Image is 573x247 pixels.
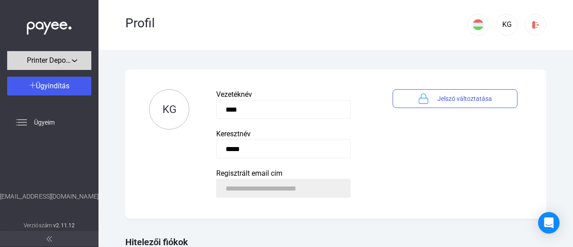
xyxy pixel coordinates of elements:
img: plus-white.svg [30,82,36,88]
button: KG [149,89,189,130]
span: Ügyeim [34,117,55,128]
img: list.svg [16,117,27,128]
button: Ügyindítás [7,77,91,95]
span: Ügyindítás [36,82,69,90]
div: Regisztrált email cím [216,168,366,179]
div: Vezetéknév [216,89,366,100]
img: lock-blue [418,93,429,104]
span: Printer Depot Kft. [27,55,72,66]
div: KG [499,19,514,30]
img: logout-red [531,20,540,30]
button: lock-blueJelszó változtatása [393,89,517,108]
button: logout-red [525,14,546,35]
img: HU [473,19,483,30]
strong: v2.11.12 [53,222,75,229]
button: KG [496,14,517,35]
img: arrow-double-left-grey.svg [47,236,52,242]
img: white-payee-white-dot.svg [27,17,72,35]
div: Open Intercom Messenger [538,212,560,234]
div: Profil [125,16,467,31]
span: KG [162,103,176,116]
button: Printer Depot Kft. [7,51,91,70]
button: HU [467,14,489,35]
div: Keresztnév [216,129,366,139]
span: Jelszó változtatása [437,93,492,104]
